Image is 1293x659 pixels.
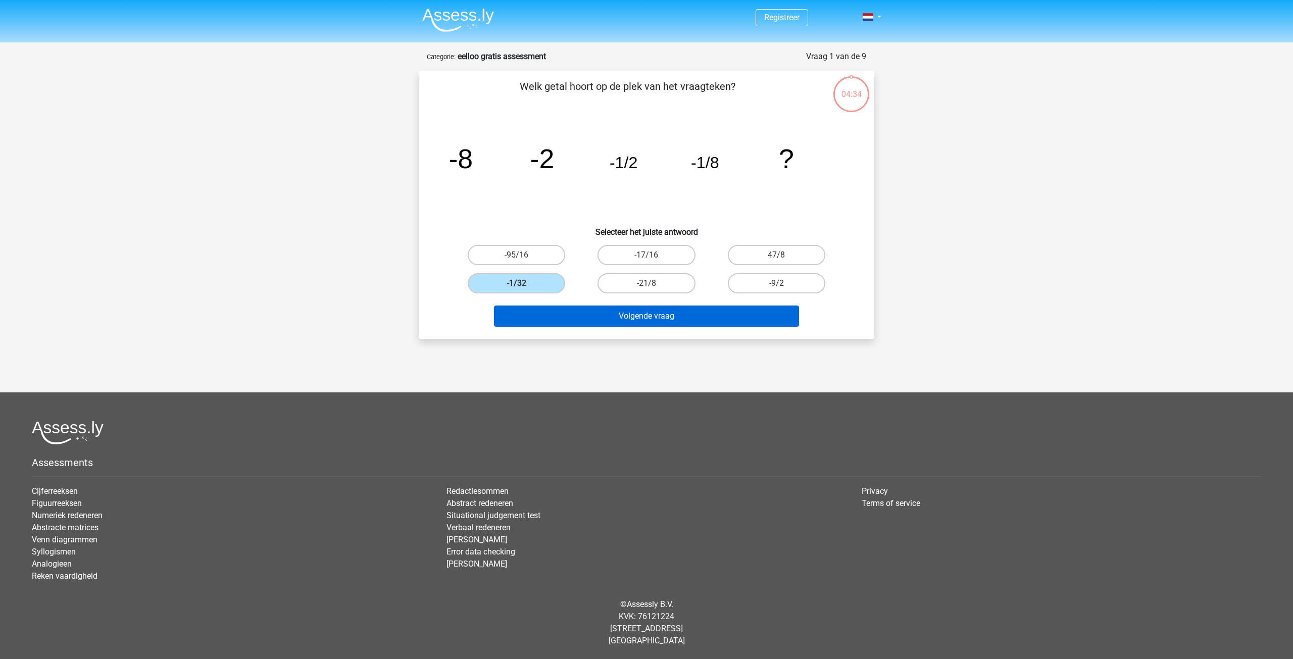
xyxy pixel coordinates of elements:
[530,143,555,174] tspan: -2
[458,52,546,61] strong: eelloo gratis assessment
[32,559,72,569] a: Analogieen
[446,535,507,544] a: [PERSON_NAME]
[832,75,870,100] div: 04:34
[627,599,673,609] a: Assessly B.V.
[24,590,1269,655] div: © KVK: 76121224 [STREET_ADDRESS] [GEOGRAPHIC_DATA]
[779,143,794,174] tspan: ?
[446,511,540,520] a: Situational judgement test
[764,13,800,22] a: Registreer
[435,79,820,109] p: Welk getal hoort op de plek van het vraagteken?
[598,245,695,265] label: -17/16
[468,273,565,293] label: -1/32
[494,306,800,327] button: Volgende vraag
[32,547,76,556] a: Syllogismen
[862,498,920,508] a: Terms of service
[422,8,494,32] img: Assessly
[806,50,866,63] div: Vraag 1 van de 9
[468,245,565,265] label: -95/16
[446,547,515,556] a: Error data checking
[691,154,719,172] tspan: -1/8
[32,498,82,508] a: Figuurreeksen
[446,523,511,532] a: Verbaal redeneren
[32,511,103,520] a: Numeriek redeneren
[32,523,98,532] a: Abstracte matrices
[32,571,97,581] a: Reken vaardigheid
[446,559,507,569] a: [PERSON_NAME]
[449,143,473,174] tspan: -8
[862,486,888,496] a: Privacy
[427,53,456,61] small: Categorie:
[728,273,825,293] label: -9/2
[728,245,825,265] label: 47/8
[598,273,695,293] label: -21/8
[435,219,858,237] h6: Selecteer het juiste antwoord
[446,486,509,496] a: Redactiesommen
[32,457,1261,469] h5: Assessments
[446,498,513,508] a: Abstract redeneren
[32,486,78,496] a: Cijferreeksen
[32,421,104,444] img: Assessly logo
[32,535,97,544] a: Venn diagrammen
[610,154,638,172] tspan: -1/2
